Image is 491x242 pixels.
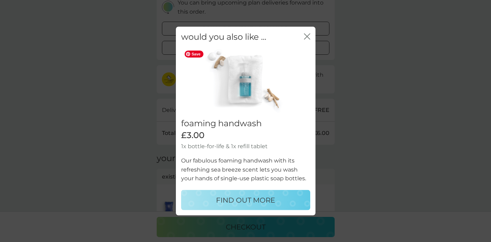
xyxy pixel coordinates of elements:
[181,118,310,128] h2: foaming handwash
[304,33,310,41] button: close
[216,194,275,205] p: FIND OUT MORE
[181,142,310,151] p: 1x bottle-for-life & 1x refill tablet
[185,51,203,58] span: Save
[181,130,204,140] span: £3.00
[181,156,310,183] p: Our fabulous foaming handwash with its refreshing sea breeze scent lets you wash your hands of si...
[181,190,310,210] button: FIND OUT MORE
[181,32,266,42] h2: would you also like ...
